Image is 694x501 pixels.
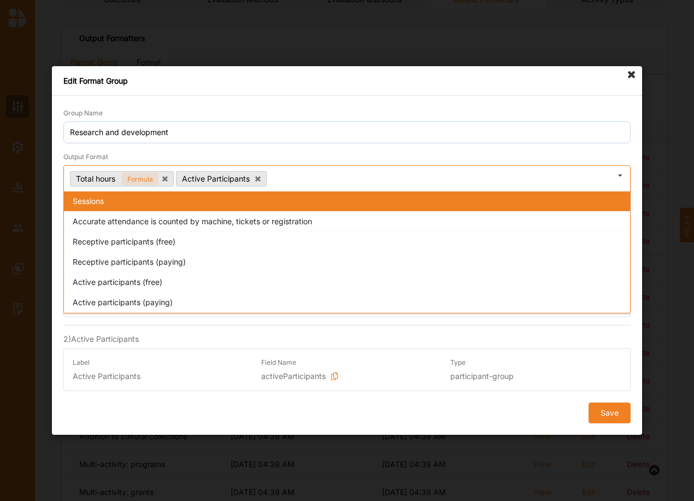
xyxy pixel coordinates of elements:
[76,173,159,183] span: Total hours
[261,371,340,382] label: activeParticipants
[450,371,514,382] label: participant-group
[73,217,312,226] span: Accurate attendance is counted by machine, tickets or registration
[52,66,642,96] div: Edit Format Group
[122,172,158,186] span: Formula
[63,199,631,317] div: 1)Total hoursLabelTotal hoursField NametotalHoursTypenumberFormulatotalHours
[63,325,631,391] div: 2)Active ParticipantsLabelActive ParticipantsField NameactiveParticipantsTypeparticipant-group
[63,334,139,345] label: 2 ) Active Participants
[73,257,186,266] span: Receptive participants (paying)
[73,358,90,367] label: Label
[450,358,466,367] label: Type
[73,237,175,246] span: Receptive participants (free)
[63,152,108,161] label: Output Format
[63,108,103,118] label: Group Name
[73,277,162,287] span: Active participants (free)
[73,371,140,382] label: Active Participants
[589,403,631,423] button: Save
[73,298,173,307] span: Active participants (paying)
[182,173,252,183] span: Active Participants
[73,196,104,206] span: Sessions
[261,358,296,367] label: Field Name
